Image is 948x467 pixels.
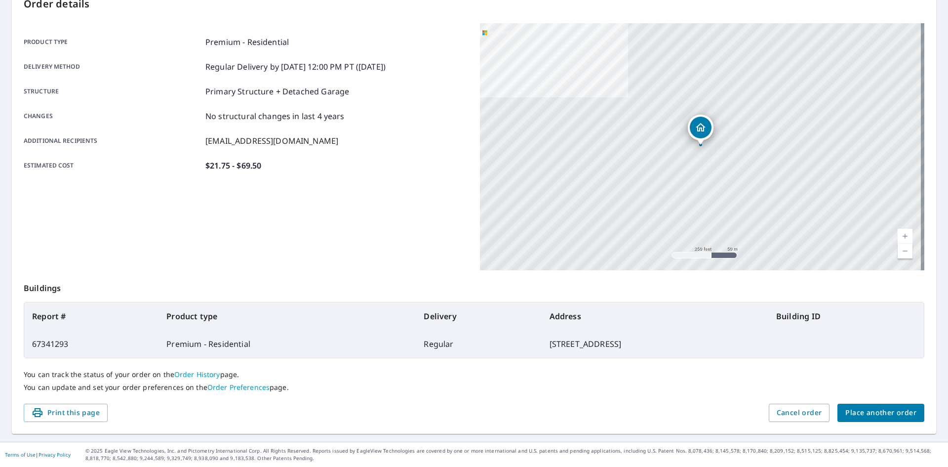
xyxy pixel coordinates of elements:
p: Buildings [24,270,924,302]
p: Delivery method [24,61,201,73]
p: Estimated cost [24,160,201,171]
a: Terms of Use [5,451,36,458]
p: Changes [24,110,201,122]
td: Premium - Residential [158,330,416,358]
p: Additional recipients [24,135,201,147]
a: Privacy Policy [39,451,71,458]
button: Place another order [837,404,924,422]
button: Cancel order [769,404,830,422]
div: Dropped pin, building 1, Residential property, 30 Ginhouse Creek Ln Cashiers, NC 28717 [688,115,713,145]
span: Print this page [32,407,100,419]
th: Building ID [768,302,924,330]
th: Delivery [416,302,541,330]
th: Address [542,302,768,330]
td: [STREET_ADDRESS] [542,330,768,358]
span: Cancel order [777,407,822,419]
p: No structural changes in last 4 years [205,110,345,122]
th: Product type [158,302,416,330]
td: 67341293 [24,330,158,358]
p: Structure [24,85,201,97]
p: Regular Delivery by [DATE] 12:00 PM PT ([DATE]) [205,61,386,73]
a: Current Level 17, Zoom Out [898,244,912,258]
a: Current Level 17, Zoom In [898,229,912,244]
p: Premium - Residential [205,36,289,48]
button: Print this page [24,404,108,422]
a: Order Preferences [207,382,270,392]
p: $21.75 - $69.50 [205,160,261,171]
p: You can track the status of your order on the page. [24,370,924,379]
p: You can update and set your order preferences on the page. [24,383,924,392]
span: Place another order [845,407,916,419]
p: [EMAIL_ADDRESS][DOMAIN_NAME] [205,135,338,147]
td: Regular [416,330,541,358]
p: | [5,452,71,458]
p: Product type [24,36,201,48]
p: © 2025 Eagle View Technologies, Inc. and Pictometry International Corp. All Rights Reserved. Repo... [85,447,943,462]
a: Order History [174,370,220,379]
p: Primary Structure + Detached Garage [205,85,349,97]
th: Report # [24,302,158,330]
